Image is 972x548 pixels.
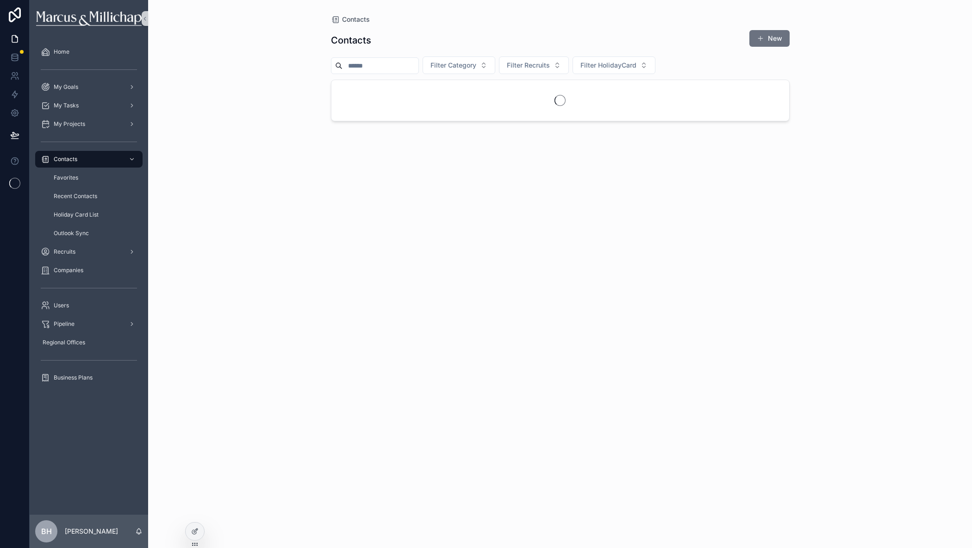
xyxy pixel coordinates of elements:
[342,15,370,24] span: Contacts
[54,302,69,309] span: Users
[507,61,550,70] span: Filter Recruits
[35,79,143,95] a: My Goals
[36,11,141,26] img: App logo
[35,116,143,132] a: My Projects
[35,297,143,314] a: Users
[54,230,89,237] span: Outlook Sync
[331,34,371,47] h1: Contacts
[65,527,118,536] p: [PERSON_NAME]
[41,526,52,537] span: BH
[54,156,77,163] span: Contacts
[54,248,75,255] span: Recruits
[35,151,143,168] a: Contacts
[46,169,143,186] a: Favorites
[35,97,143,114] a: My Tasks
[54,48,69,56] span: Home
[54,120,85,128] span: My Projects
[331,15,370,24] a: Contacts
[35,262,143,279] a: Companies
[35,334,143,351] a: Regional Offices
[54,320,75,328] span: Pipeline
[35,243,143,260] a: Recruits
[46,188,143,205] a: Recent Contacts
[54,83,78,91] span: My Goals
[35,316,143,332] a: Pipeline
[54,267,83,274] span: Companies
[30,37,148,398] div: scrollable content
[35,44,143,60] a: Home
[573,56,655,74] button: Select Button
[54,374,93,381] span: Business Plans
[54,193,97,200] span: Recent Contacts
[54,174,78,181] span: Favorites
[499,56,569,74] button: Select Button
[46,206,143,223] a: Holiday Card List
[46,225,143,242] a: Outlook Sync
[430,61,476,70] span: Filter Category
[54,211,99,218] span: Holiday Card List
[423,56,495,74] button: Select Button
[580,61,636,70] span: Filter HolidayCard
[35,369,143,386] a: Business Plans
[749,30,790,47] button: New
[54,102,79,109] span: My Tasks
[43,339,85,346] span: Regional Offices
